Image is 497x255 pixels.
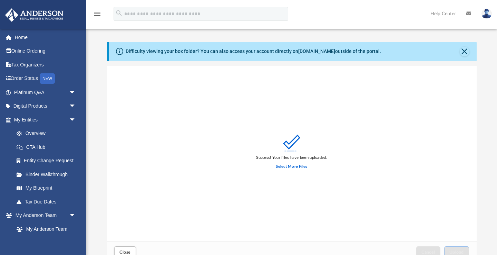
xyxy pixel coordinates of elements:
[40,73,55,84] div: NEW
[126,48,381,55] div: Difficulty viewing your box folder? You can also access your account directly on outside of the p...
[5,30,86,44] a: Home
[5,58,86,72] a: Tax Organizers
[69,113,83,127] span: arrow_drop_down
[115,9,123,17] i: search
[5,72,86,86] a: Order StatusNEW
[10,167,86,181] a: Binder Walkthrough
[69,85,83,100] span: arrow_drop_down
[256,155,327,161] div: Success! Your files have been uploaded.
[276,164,307,170] label: Select More Files
[421,250,435,254] span: Cancel
[10,195,86,209] a: Tax Due Dates
[93,10,101,18] i: menu
[93,13,101,18] a: menu
[481,9,492,19] img: User Pic
[5,113,86,127] a: My Entitiesarrow_drop_down
[449,250,464,254] span: Upload
[5,209,83,222] a: My Anderson Teamarrow_drop_down
[460,47,469,56] button: Close
[69,99,83,113] span: arrow_drop_down
[10,181,83,195] a: My Blueprint
[10,222,79,236] a: My Anderson Team
[69,209,83,223] span: arrow_drop_down
[10,154,86,168] a: Entity Change Request
[5,44,86,58] a: Online Ordering
[298,48,335,54] a: [DOMAIN_NAME]
[119,250,130,254] span: Close
[10,127,86,140] a: Overview
[5,85,86,99] a: Platinum Q&Aarrow_drop_down
[5,99,86,113] a: Digital Productsarrow_drop_down
[3,8,66,22] img: Anderson Advisors Platinum Portal
[107,66,477,242] div: grid
[10,140,86,154] a: CTA Hub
